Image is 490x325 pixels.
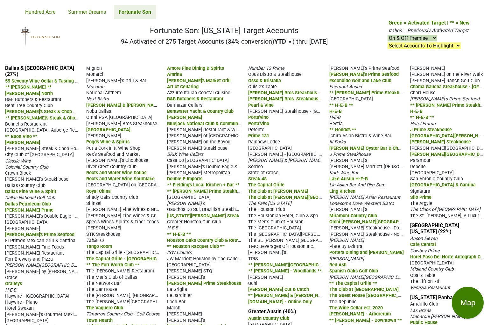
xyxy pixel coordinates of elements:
[248,84,277,90] span: Ouisie's Table
[86,189,111,194] span: Royal China
[248,103,274,108] span: Pearl & Vine
[86,225,121,231] span: [PERSON_NAME]
[167,182,240,188] span: ** Fielding's Local Kitchen + Bar **
[167,318,205,323] span: [PERSON_NAME]'s
[5,287,16,293] span: H-E-B
[329,78,391,83] span: Escondido Golf and Lake Club
[410,285,450,290] span: Venezia Restaurant
[410,301,438,307] span: Amarillo Club
[63,5,111,19] a: Summer Dreams
[410,66,445,71] span: [PERSON_NAME]
[167,158,229,163] span: Casa Do [GEOGRAPHIC_DATA]
[167,109,234,114] span: Bentwater Yacht & Country Club
[167,237,244,243] span: Houston Oaks Country Club & Retreat
[248,231,382,237] span: The [GEOGRAPHIC_DATA][PERSON_NAME], [GEOGRAPHIC_DATA]
[329,256,364,262] span: [PERSON_NAME]
[121,38,328,45] h2: 94 Activated of 275 Target Accounts (34% conversion) ) thru [DATE]
[288,39,292,45] span: ▼
[167,250,192,255] span: ISW Liquors
[5,127,107,133] span: [GEOGRAPHIC_DATA], Auberge Resorts Collection
[167,120,243,126] span: Bluejack National Club & Community
[86,72,105,77] span: Monarch
[167,139,230,145] span: [PERSON_NAME] on the Bayou
[86,115,152,120] span: Omni PGA [GEOGRAPHIC_DATA]
[86,176,155,182] span: Roots and Water Wine Southlake
[248,250,286,255] span: [PERSON_NAME]'s
[388,20,470,26] span: Green = Activated Target | ** = New
[410,176,463,182] span: San Antonio Country Club
[167,176,202,182] span: Double P Imports
[5,103,53,108] span: Bent Tree Country Club
[410,294,477,300] a: [US_STATE] Panhandle (20%)
[167,305,180,311] span: March
[86,318,113,323] span: Town Hearth
[248,157,323,163] span: [PERSON_NAME] & [PERSON_NAME]
[410,109,423,114] span: H-E-B
[167,201,205,206] span: [PERSON_NAME]'s
[329,244,362,249] span: Plate By Dzintra
[248,268,322,274] span: ** [PERSON_NAME] - Woodlands **
[410,242,436,247] span: Cafe Central
[167,170,230,176] span: [PERSON_NAME] Metropolitan
[5,262,83,268] span: [PERSON_NAME][GEOGRAPHIC_DATA]
[5,201,51,207] span: Dallas Petroleum Club
[86,311,160,317] span: Timarron Country Club - Golf Course
[167,115,202,120] span: [PERSON_NAME]
[114,5,156,19] a: Fortunate Son
[329,66,399,71] span: [PERSON_NAME]'s Prime Seafood
[410,158,430,163] span: Paramour
[329,96,373,102] span: [GEOGRAPHIC_DATA]
[86,109,111,114] span: Nobu Dallas
[452,287,484,319] button: Map
[410,308,431,313] span: Las Brisas
[167,262,211,268] span: [GEOGRAPHIC_DATA]
[329,318,402,323] span: ** [PERSON_NAME] - Downtown **
[329,292,410,298] span: The Guest House [GEOGRAPHIC_DATA]
[86,90,121,96] span: National Anthem
[86,78,146,83] span: [PERSON_NAME]'s Grill & Bar
[329,299,357,305] span: The Republic
[5,189,56,194] span: Dallas Fine Wine & Spirit
[86,170,146,176] span: Roots and Water Wine Dallas
[5,145,83,151] span: [PERSON_NAME] Steak & Chop House
[167,90,230,96] span: Azzurro Italian Coastal Cuisine
[410,78,480,83] span: [PERSON_NAME] Ranch Golf Club
[5,164,48,170] span: Colonial Country Club
[248,292,363,298] span: ** [PERSON_NAME] & [PERSON_NAME]'s Steakhouse **
[5,78,87,84] span: 55 Seventy Wine Cellar & Tasting Room
[329,305,383,311] span: The Wine Cellar est. 2020
[5,121,47,127] span: Bonnells Restaurant
[329,84,362,90] span: Fairmont Austin
[248,219,304,225] span: The Men's Club of Houston
[248,96,347,102] span: [PERSON_NAME] Bros. Steakhouse - Downtown
[248,133,269,139] span: Prime 131
[167,219,221,225] span: Greater Houston Gun Club
[5,250,64,256] span: [PERSON_NAME] Restaurant
[167,152,203,157] span: BRIX Wine Cellars
[167,133,252,139] span: [PERSON_NAME] of [GEOGRAPHIC_DATA]
[329,262,346,268] span: Red Ash
[329,201,394,206] span: Lonesome Dove Western Bistro
[248,189,308,194] span: The Club at [PERSON_NAME]
[329,152,371,157] span: J Prime Steakhouse
[329,189,355,194] span: Ling Kitchen
[5,311,84,317] span: [PERSON_NAME]'s Gourmet Mexicano
[248,182,284,188] span: The Capital Grille
[86,152,140,157] span: Rex's Seafood and Market
[86,256,171,262] span: The Capital Grille - [GEOGRAPHIC_DATA]
[86,206,177,212] span: [PERSON_NAME] Fine Wines & Great Spirits
[5,306,34,311] span: Hôtel Swexan
[329,109,342,114] span: H-E-B
[5,213,119,219] span: [PERSON_NAME]'s Double Eagle - [GEOGRAPHIC_DATA]
[167,206,246,212] span: Gauchos Do Sul, Brazilian Steakhouse
[86,292,176,298] span: The [PERSON_NAME], [GEOGRAPHIC_DATA]
[5,140,40,145] span: [PERSON_NAME]
[329,274,407,280] span: [PERSON_NAME][GEOGRAPHIC_DATA]
[86,102,164,108] span: [PERSON_NAME] & [PERSON_NAME]'s
[410,222,459,235] a: [GEOGRAPHIC_DATA][US_STATE] (22%)
[167,103,202,108] span: Balthazar Cellars
[167,244,225,249] span: ** Houston Racquet Club **
[5,207,53,213] span: [PERSON_NAME] Prime
[329,195,400,200] span: [PERSON_NAME] Asian Restaurant
[329,145,416,151] span: [PERSON_NAME] Oyster Bar & Chophouse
